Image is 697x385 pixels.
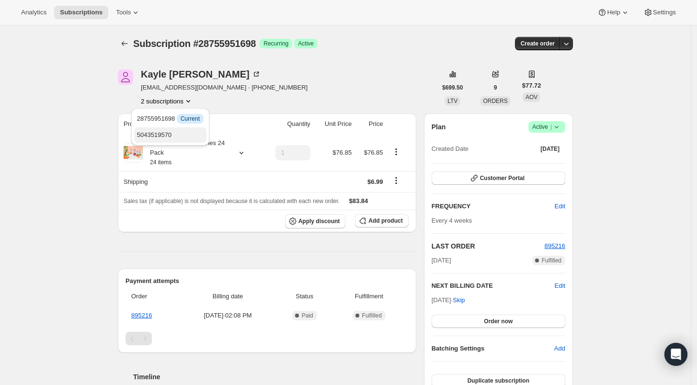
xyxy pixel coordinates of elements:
span: Apply discount [298,217,340,225]
button: 9 [488,81,503,94]
span: Current [181,115,200,123]
span: $76.85 [364,149,383,156]
button: Analytics [15,6,52,19]
button: 5043519570 [134,127,206,143]
small: 24 items [150,159,171,166]
span: Fulfillment [335,292,403,301]
h2: LAST ORDER [432,241,545,251]
button: Settings [638,6,682,19]
span: Duplicate subscription [468,377,529,385]
span: [DATE] [540,145,560,153]
button: [DATE] [535,142,565,156]
h2: Payment attempts [126,276,409,286]
span: Order now [484,317,513,325]
span: Active [298,40,314,47]
button: Help [592,6,635,19]
th: Product [118,113,262,135]
span: Add product [368,217,402,225]
span: Customer Portal [480,174,525,182]
span: Status [280,292,330,301]
button: Order now [432,315,565,328]
span: [DATE] · [432,296,465,304]
th: Quantity [262,113,313,135]
span: Add [554,344,565,353]
button: 895216 [545,241,565,251]
span: Fulfilled [542,257,561,264]
span: Help [607,9,620,16]
span: 5043519570 [137,131,171,138]
button: Subscriptions [118,37,131,50]
span: Kayle Trimboli [118,69,133,85]
span: 28755951698 [137,115,204,122]
span: LTV [447,98,457,104]
button: $699.50 [436,81,468,94]
span: Skip [453,295,465,305]
span: Sales tax (if applicable) is not displayed because it is calculated with each new order. [124,198,340,204]
span: Subscription #28755951698 [133,38,256,49]
span: ORDERS [483,98,507,104]
button: Apply discount [285,214,346,228]
button: Add [548,341,571,356]
span: $6.99 [367,178,383,185]
button: Skip [447,293,470,308]
span: [EMAIL_ADDRESS][DOMAIN_NAME] · [PHONE_NUMBER] [141,83,308,92]
span: Billing date [182,292,274,301]
span: $83.84 [349,197,368,204]
span: $77.72 [522,81,541,91]
span: | [550,123,552,131]
span: Fulfilled [362,312,382,319]
button: Product actions [388,147,404,157]
th: Price [354,113,386,135]
h6: Batching Settings [432,344,554,353]
th: Shipping [118,171,262,192]
button: Create order [515,37,560,50]
span: Recurring [263,40,288,47]
button: 28755951698 InfoCurrent [134,111,206,126]
h2: Timeline [133,372,416,382]
span: [DATE] · 02:08 PM [182,311,274,320]
span: Subscriptions [60,9,103,16]
span: Create order [521,40,555,47]
nav: Pagination [126,332,409,345]
span: Edit [555,202,565,211]
button: Customer Portal [432,171,565,185]
button: Tools [110,6,146,19]
span: $699.50 [442,84,463,91]
h2: FREQUENCY [432,202,555,211]
a: 895216 [545,242,565,249]
span: 9 [494,84,497,91]
span: Paid [302,312,313,319]
div: Open Intercom Messenger [664,343,687,366]
th: Unit Price [313,113,354,135]
span: Tools [116,9,131,16]
span: $76.85 [332,149,352,156]
button: Edit [549,199,571,214]
button: Product actions [141,96,193,106]
span: Settings [653,9,676,16]
h2: NEXT BILLING DATE [432,281,555,291]
a: 895216 [131,312,152,319]
button: Add product [355,214,408,227]
span: [DATE] [432,256,451,265]
span: Every 4 weeks [432,217,472,224]
span: Analytics [21,9,46,16]
span: AOV [526,94,537,101]
button: Shipping actions [388,175,404,186]
div: Kayle [PERSON_NAME] [141,69,261,79]
span: Created Date [432,144,468,154]
h2: Plan [432,122,446,132]
span: Active [532,122,561,132]
button: Edit [555,281,565,291]
button: Subscriptions [54,6,108,19]
th: Order [126,286,179,307]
